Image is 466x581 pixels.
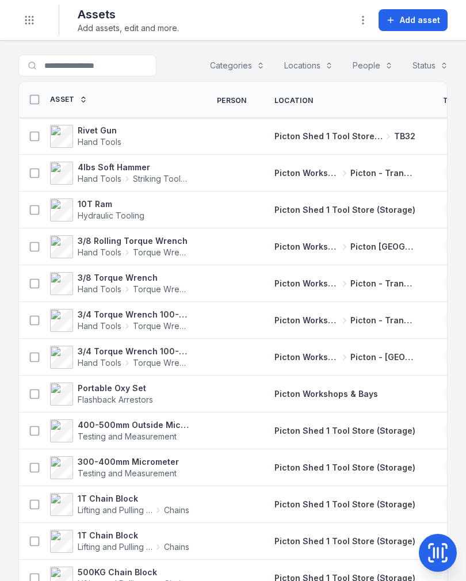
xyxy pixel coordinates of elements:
a: Picton Workshops & BaysPicton - Transmission Bay [274,315,415,326]
button: Categories [203,55,272,77]
span: Picton - Transmission Bay [350,278,415,289]
span: Chains [164,541,189,553]
span: TB32 [394,131,415,142]
span: Asset [50,95,75,104]
a: 1T Chain BlockLifting and Pulling ToolsChains [50,530,189,553]
span: Hydraulic Tooling [78,211,144,220]
a: Picton Workshops & BaysPicton - Transmission Bay [274,167,415,179]
strong: 10T Ram [78,198,144,210]
h2: Assets [78,6,179,22]
span: Hand Tools [78,320,121,332]
span: Testing and Measurement [78,431,177,441]
button: People [345,55,400,77]
a: 1T Chain BlockLifting and Pulling ToolsChains [50,493,189,516]
a: Rivet GunHand Tools [50,125,121,148]
a: 10T RamHydraulic Tooling [50,198,144,221]
a: Picton Shed 1 Tool Store (Storage) [274,204,415,216]
strong: 3/4 Torque Wrench 100-600 ft/lbs 447 [78,346,189,357]
span: Torque Wrench [133,247,189,258]
a: Picton Shed 1 Tool Store (Storage)TB32 [274,131,415,142]
a: 3/4 Torque Wrench 100-600 ft/lbs 0320601267Hand ToolsTorque Wrench [50,309,189,332]
a: Picton Shed 1 Tool Store (Storage) [274,462,415,473]
strong: 3/8 Rolling Torque Wrench [78,235,189,247]
strong: Rivet Gun [78,125,121,136]
a: Picton Shed 1 Tool Store (Storage) [274,536,415,547]
span: Picton Workshops & Bays [274,241,339,253]
a: Picton Shed 1 Tool Store (Storage) [274,499,415,510]
button: Locations [277,55,341,77]
span: Hand Tools [78,284,121,295]
span: Picton Shed 1 Tool Store (Storage) [274,499,415,509]
span: Hand Tools [78,247,121,258]
a: 300-400mm MicrometerTesting and Measurement [50,456,179,479]
button: Toggle navigation [18,9,40,31]
strong: 400-500mm Outside Micrometer [78,419,189,431]
span: Flashback Arrestors [78,395,153,404]
span: Picton - Transmission Bay [350,315,415,326]
span: Person [217,96,247,105]
span: Add asset [400,14,440,26]
span: Picton Workshops & Bays [274,278,339,289]
span: Chains [164,504,189,516]
span: Location [274,96,313,105]
button: Add asset [379,9,448,31]
span: Picton Shed 1 Tool Store (Storage) [274,205,415,215]
a: 3/8 Rolling Torque WrenchHand ToolsTorque Wrench [50,235,189,258]
a: Picton Workshops & Bays [274,388,378,400]
span: Picton Shed 1 Tool Store (Storage) [274,426,415,435]
a: 400-500mm Outside MicrometerTesting and Measurement [50,419,189,442]
span: Lifting and Pulling Tools [78,504,152,516]
strong: Portable Oxy Set [78,383,153,394]
strong: 4lbs Soft Hammer [78,162,189,173]
span: Torque Wrench [133,320,189,332]
strong: 1T Chain Block [78,493,189,504]
span: Picton Shed 1 Tool Store (Storage) [274,536,415,546]
span: Hand Tools [78,137,121,147]
strong: 300-400mm Micrometer [78,456,179,468]
a: Picton Workshops & BaysPicton [GEOGRAPHIC_DATA] [274,241,415,253]
span: Lifting and Pulling Tools [78,541,152,553]
span: Picton - Transmission Bay [350,167,415,179]
span: Picton Workshops & Bays [274,389,378,399]
span: Picton - [GEOGRAPHIC_DATA] [350,351,415,363]
a: Picton Workshops & BaysPicton - Transmission Bay [274,278,415,289]
span: Add assets, edit and more. [78,22,179,34]
span: Hand Tools [78,173,121,185]
button: Status [405,55,456,77]
span: Striking Tools / Hammers [133,173,189,185]
span: Picton [GEOGRAPHIC_DATA] [350,241,415,253]
span: Picton Workshops & Bays [274,315,339,326]
a: 3/8 Torque WrenchHand ToolsTorque Wrench [50,272,189,295]
strong: 3/4 Torque Wrench 100-600 ft/lbs 0320601267 [78,309,189,320]
a: Portable Oxy SetFlashback Arrestors [50,383,153,406]
span: Picton Shed 1 Tool Store (Storage) [274,131,383,142]
a: 3/4 Torque Wrench 100-600 ft/lbs 447Hand ToolsTorque Wrench [50,346,189,369]
span: Torque Wrench [133,284,189,295]
span: Torque Wrench [133,357,189,369]
strong: 500KG Chain Block [78,567,189,578]
a: 4lbs Soft HammerHand ToolsStriking Tools / Hammers [50,162,189,185]
a: Asset [50,95,87,104]
a: Picton Workshops & BaysPicton - [GEOGRAPHIC_DATA] [274,351,415,363]
span: Picton Workshops & Bays [274,351,339,363]
span: Hand Tools [78,357,121,369]
a: Picton Shed 1 Tool Store (Storage) [274,425,415,437]
strong: 1T Chain Block [78,530,189,541]
strong: 3/8 Torque Wrench [78,272,189,284]
span: Tag [443,96,459,105]
span: Picton Workshops & Bays [274,167,339,179]
span: Picton Shed 1 Tool Store (Storage) [274,462,415,472]
span: Testing and Measurement [78,468,177,478]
